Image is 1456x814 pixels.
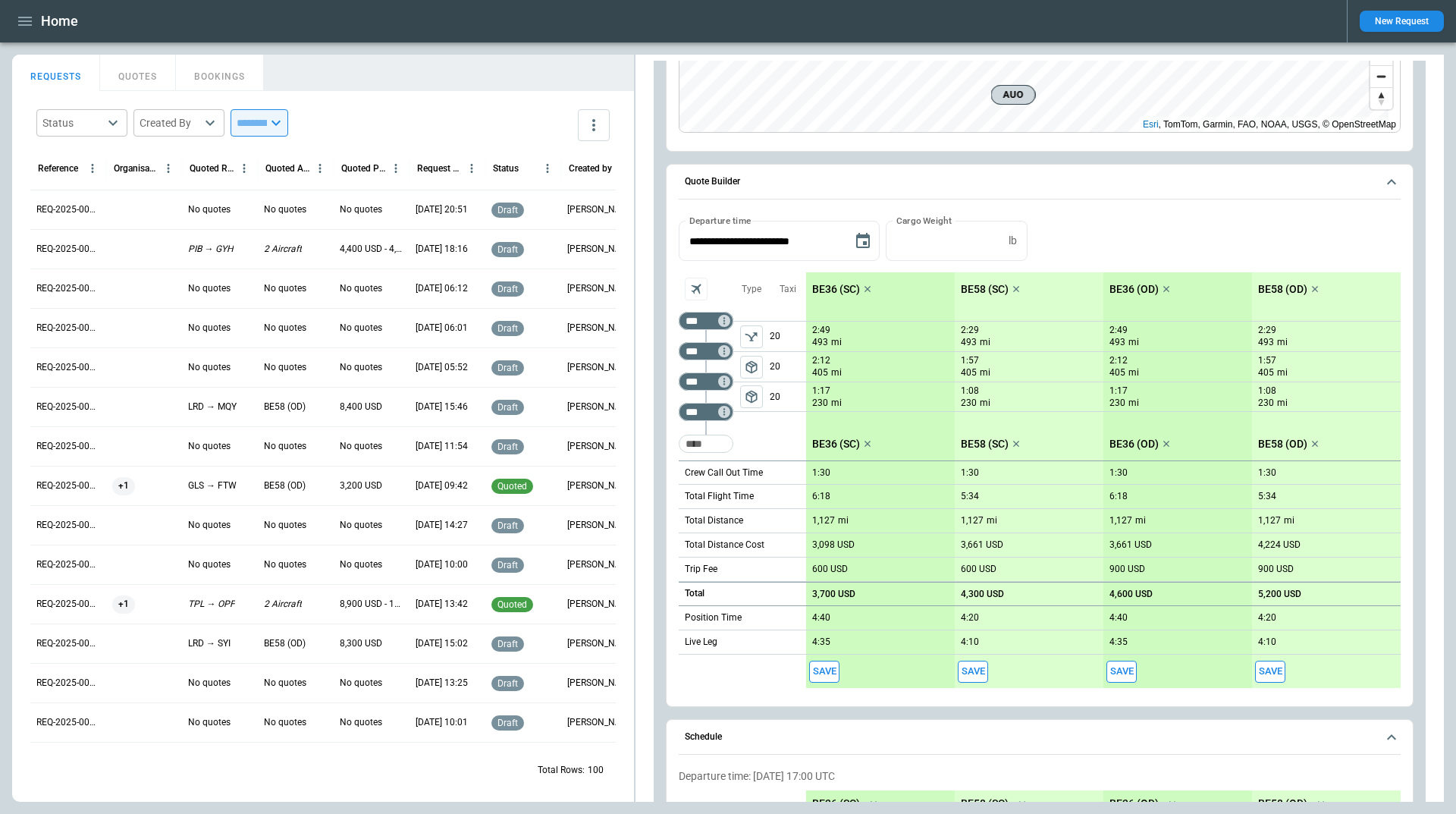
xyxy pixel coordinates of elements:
[538,159,557,178] button: Status column menu
[896,214,952,227] label: Cargo Weight
[812,612,830,624] p: 4:40
[140,115,200,130] div: Created By
[742,283,761,296] p: Type
[188,598,235,611] p: TPL → OPF
[417,163,462,174] div: Request Created At (UTC-05:00)
[340,401,382,413] p: 8,400 USD
[340,322,382,335] p: No quotes
[770,322,806,351] p: 20
[961,385,979,397] p: 1:08
[416,637,468,650] p: 09/03/2025 15:02
[1258,612,1276,624] p: 4:20
[264,598,302,611] p: 2 Aircraft
[416,716,468,729] p: 09/03/2025 10:01
[1135,514,1146,527] p: mi
[188,243,234,256] p: PIB → GYH
[1258,355,1276,366] p: 1:57
[340,282,382,295] p: No quotes
[36,282,100,295] p: REQ-2025-000276
[1143,119,1159,130] a: Esri
[264,519,306,532] p: No quotes
[416,282,468,295] p: 09/12/2025 06:12
[1277,397,1288,410] p: mi
[494,442,521,452] span: draft
[493,163,519,174] div: Status
[740,325,763,348] span: Type of sector
[36,361,100,374] p: REQ-2025-000274
[1109,336,1125,349] p: 493
[1109,589,1153,600] p: 4,600 USD
[1128,397,1139,410] p: mi
[264,203,306,216] p: No quotes
[1109,397,1125,410] p: 230
[961,797,1009,810] p: BE58 (SC)
[848,226,878,256] button: Choose date, selected date is Sep 16, 2025
[685,563,717,576] p: Trip Fee
[1109,467,1128,479] p: 1:30
[264,243,302,256] p: 2 Aircraft
[114,163,158,174] div: Organisation
[188,322,231,335] p: No quotes
[188,203,231,216] p: No quotes
[188,637,231,650] p: LRD → SYI
[961,612,979,624] p: 4:20
[980,336,990,349] p: mi
[1258,636,1276,648] p: 4:10
[188,440,231,453] p: No quotes
[340,361,382,374] p: No quotes
[386,159,406,178] button: Quoted Price column menu
[158,159,178,178] button: Organisation column menu
[188,716,231,729] p: No quotes
[1109,438,1159,451] p: BE36 (OD)
[1109,355,1128,366] p: 2:12
[1258,797,1307,810] p: BE58 (OD)
[809,661,839,683] span: Save this aircraft quote and copy details to clipboard
[567,203,631,216] p: Ben Gundermann
[494,363,521,373] span: draft
[112,467,135,505] span: +1
[685,539,764,552] p: Total Distance Cost
[112,585,135,624] span: +1
[416,677,468,690] p: 09/03/2025 13:25
[1109,636,1128,648] p: 4:35
[567,677,631,690] p: George O'Bryan
[812,283,860,296] p: BE36 (SC)
[831,366,842,379] p: mi
[1258,366,1274,379] p: 405
[36,401,100,413] p: REQ-2025-000273
[567,401,631,413] p: Allen Maki
[961,283,1009,296] p: BE58 (SC)
[494,718,521,728] span: draft
[961,515,984,526] p: 1,127
[36,519,100,532] p: REQ-2025-000270
[567,282,631,295] p: Cady Howell
[961,366,977,379] p: 405
[1370,87,1392,109] button: Reset bearing to north
[740,325,763,348] button: left aligned
[770,382,806,411] p: 20
[679,342,733,360] div: Too short
[1109,283,1159,296] p: BE36 (OD)
[264,322,306,335] p: No quotes
[416,440,468,453] p: 09/11/2025 11:54
[1255,661,1285,683] span: Save this aircraft quote and copy details to clipboard
[1277,336,1288,349] p: mi
[961,636,979,648] p: 4:10
[462,159,482,178] button: Request Created At (UTC-05:00) column menu
[1258,589,1301,600] p: 5,200 USD
[613,159,633,178] button: Created by column menu
[12,55,100,91] button: REQUESTS
[1258,539,1301,551] p: 4,224 USD
[567,361,631,374] p: Cady Howell
[265,163,310,174] div: Quoted Aircraft
[806,272,1401,688] div: scrollable content
[264,716,306,729] p: No quotes
[36,716,100,729] p: REQ-2025-000265
[567,479,631,492] p: George O'Bryan
[679,403,733,421] div: Too short
[416,361,468,374] p: 09/12/2025 05:52
[83,159,102,178] button: Reference column menu
[838,514,849,527] p: mi
[1106,661,1137,683] span: Save this aircraft quote and copy details to clipboard
[961,325,979,336] p: 2:29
